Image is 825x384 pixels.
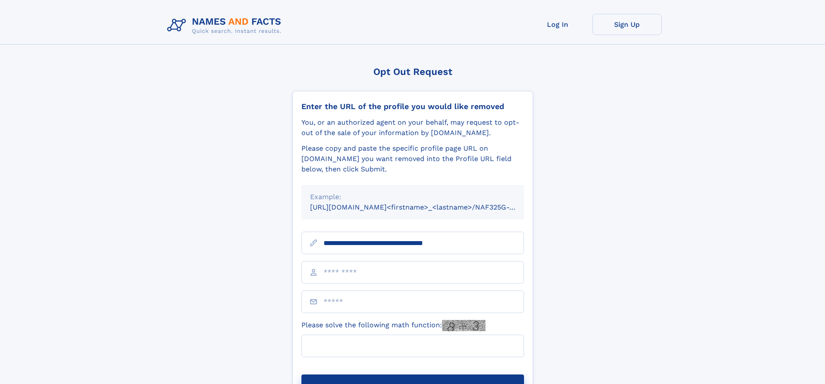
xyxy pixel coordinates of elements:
div: Enter the URL of the profile you would like removed [301,102,524,111]
small: [URL][DOMAIN_NAME]<firstname>_<lastname>/NAF325G-xxxxxxxx [310,203,540,211]
div: Please copy and paste the specific profile page URL on [DOMAIN_NAME] you want removed into the Pr... [301,143,524,174]
a: Log In [523,14,592,35]
div: You, or an authorized agent on your behalf, may request to opt-out of the sale of your informatio... [301,117,524,138]
div: Example: [310,192,515,202]
img: Logo Names and Facts [164,14,288,37]
a: Sign Up [592,14,662,35]
label: Please solve the following math function: [301,320,485,331]
div: Opt Out Request [292,66,533,77]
